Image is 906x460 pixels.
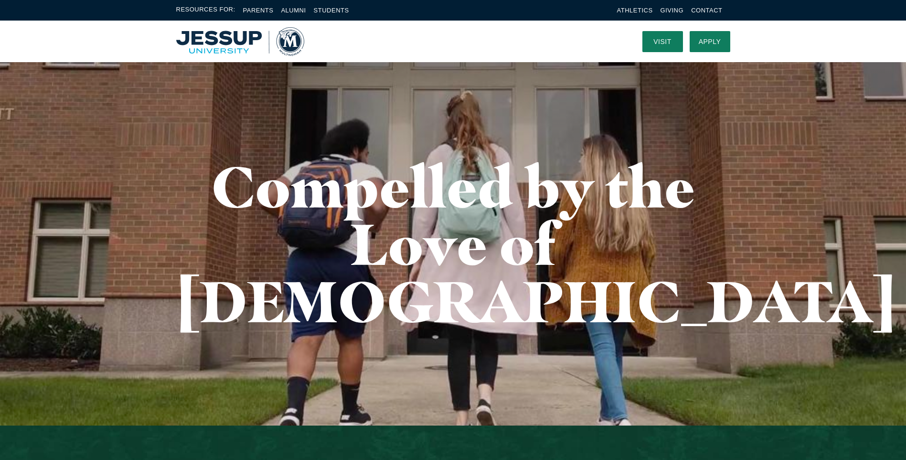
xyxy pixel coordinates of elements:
[691,7,722,14] a: Contact
[176,158,730,330] h1: Compelled by the Love of [DEMOGRAPHIC_DATA]
[243,7,274,14] a: Parents
[176,27,304,56] img: Multnomah University Logo
[690,31,730,52] a: Apply
[281,7,306,14] a: Alumni
[314,7,349,14] a: Students
[642,31,683,52] a: Visit
[617,7,653,14] a: Athletics
[661,7,684,14] a: Giving
[176,5,235,16] span: Resources For:
[176,27,304,56] a: Home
